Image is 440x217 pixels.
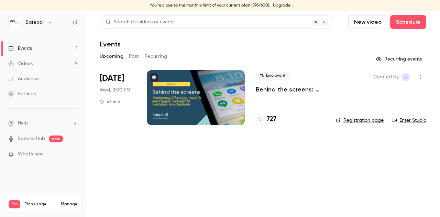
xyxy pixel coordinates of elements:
[273,3,290,8] a: Upgrade
[256,72,290,80] span: Live event
[336,117,384,124] a: Registration page
[8,45,32,52] div: Events
[267,115,276,124] h4: 727
[100,87,130,94] span: Wed, 2:00 PM
[100,40,121,48] h1: Events
[8,75,39,82] div: Audience
[390,15,426,29] button: Schedule
[256,115,276,124] a: 727
[373,54,426,65] button: Recurring events
[401,73,410,81] span: Emma` Koster
[373,73,399,81] span: Created by
[348,15,387,29] button: New video
[100,51,123,62] button: Upcoming
[8,120,78,127] li: help-dropdown-opener
[61,202,77,207] a: Manage
[24,202,57,207] span: Plan usage
[69,151,78,158] iframe: Noticeable Trigger
[8,90,36,97] div: Settings
[256,85,325,94] a: Behind the screens: navigating WhatsApp, email & other digital messages in workplace investigations
[18,120,28,127] span: Help
[100,70,136,125] div: Oct 8 Wed, 2:00 PM (Europe/London)
[129,51,139,62] button: Past
[100,73,124,84] span: [DATE]
[49,135,63,142] span: new
[18,135,45,142] a: SpeakerHub
[100,99,120,105] div: 45 min
[404,73,408,81] span: EK
[144,51,167,62] button: Recurring
[106,19,174,26] div: Search for videos or events
[18,151,44,158] span: What's new
[9,200,20,208] span: Pro
[9,17,20,28] img: Safecall
[392,117,426,124] a: Enter Studio
[25,19,44,26] h6: Safecall
[8,60,33,67] div: Videos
